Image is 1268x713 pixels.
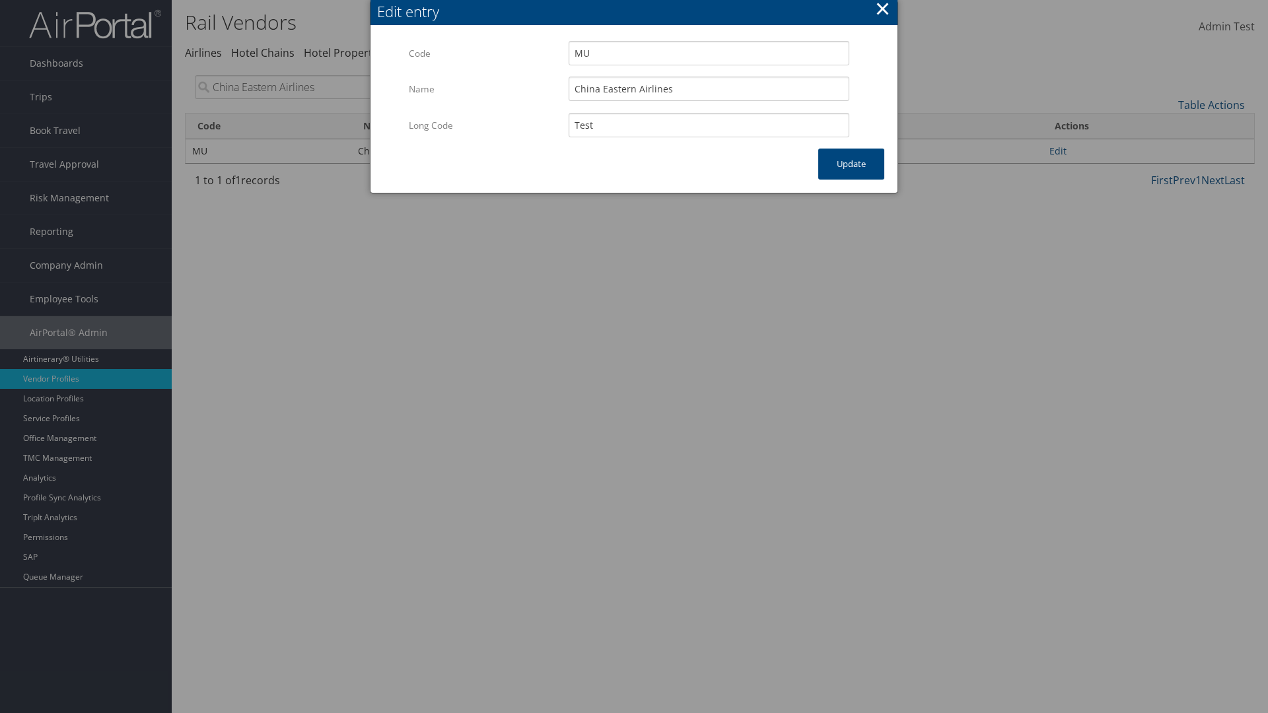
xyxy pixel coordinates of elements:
div: Edit entry [377,1,898,22]
label: Code [409,41,559,66]
label: Name [409,77,559,102]
label: Long Code [409,113,559,138]
button: Update [818,149,884,180]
